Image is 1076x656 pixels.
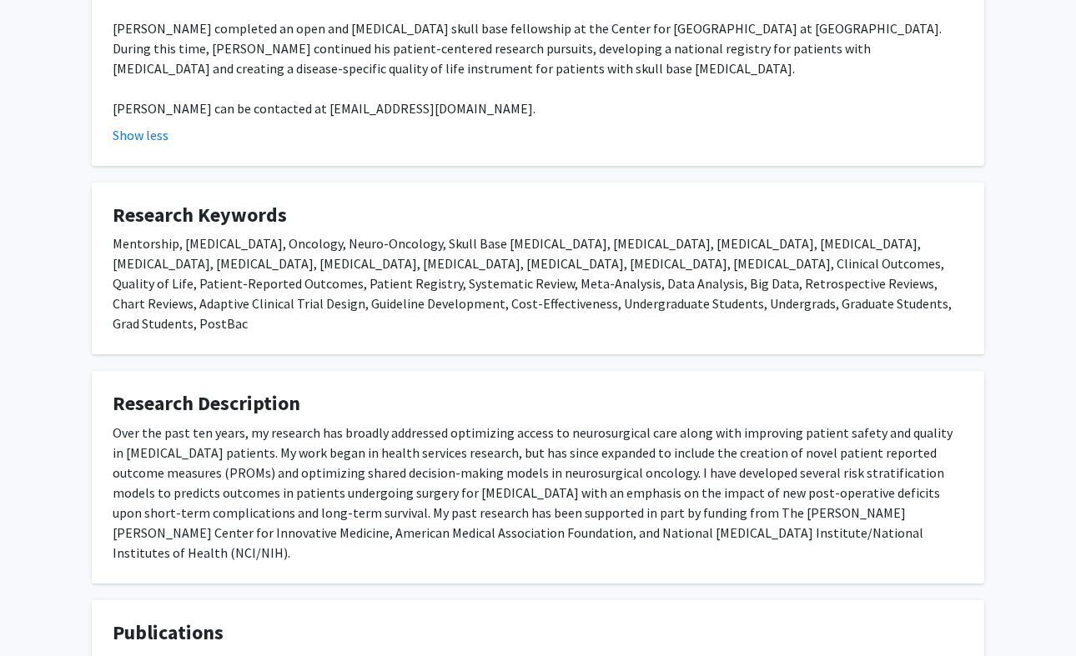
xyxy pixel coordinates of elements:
[13,581,71,643] iframe: Chat
[113,125,168,145] button: Show less
[113,621,963,645] h4: Publications
[113,233,963,333] div: Mentorship, [MEDICAL_DATA], Oncology, Neuro-Oncology, Skull Base [MEDICAL_DATA], [MEDICAL_DATA], ...
[113,423,963,563] div: Over the past ten years, my research has broadly addressed optimizing access to neurosurgical car...
[113,392,963,416] h4: Research Description
[113,203,963,228] h4: Research Keywords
